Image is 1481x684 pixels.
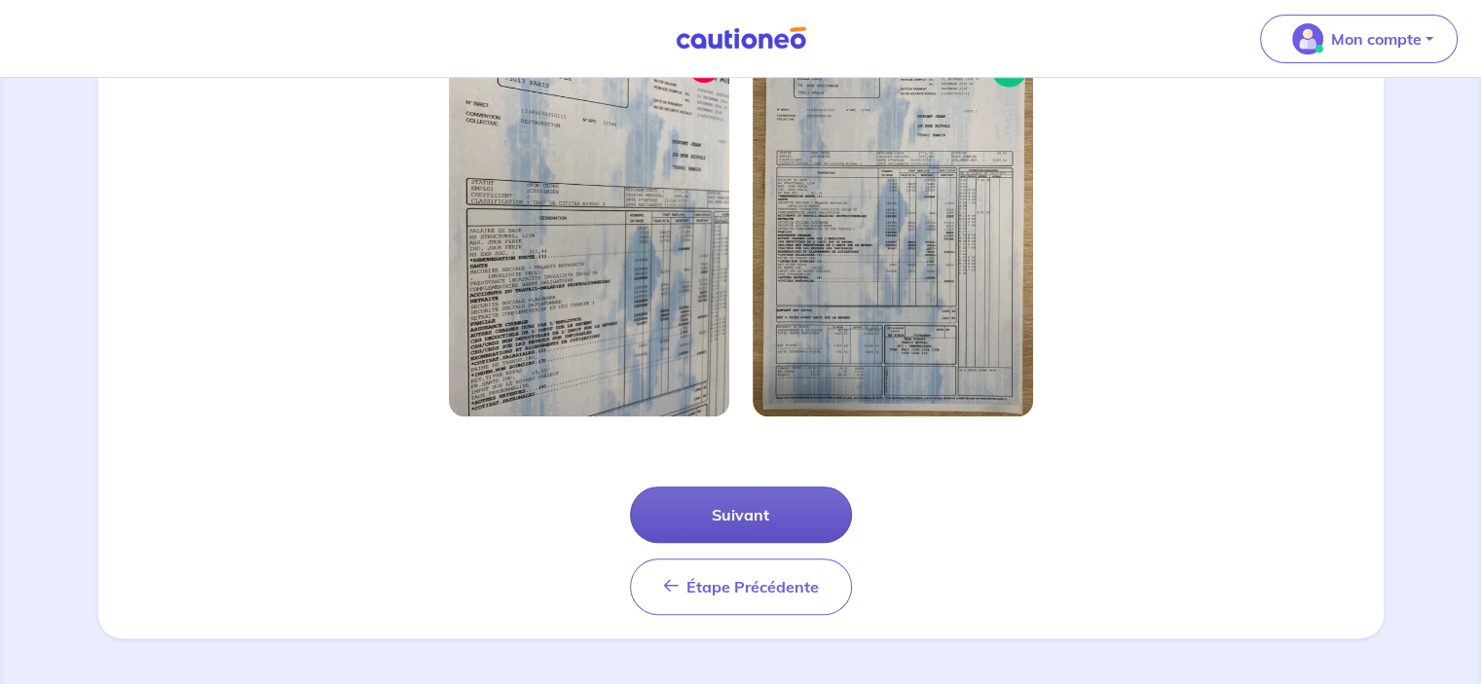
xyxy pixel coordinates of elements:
[630,558,852,615] button: Étape Précédente
[449,43,729,416] img: Image bien cadrée 1
[753,43,1033,416] img: Image bien cadrée 2
[686,577,819,596] span: Étape Précédente
[630,486,852,543] button: Suivant
[1292,23,1323,54] img: illu_account_valid_menu.svg
[668,26,814,51] img: Cautioneo
[1331,27,1422,51] p: Mon compte
[1260,15,1458,63] button: illu_account_valid_menu.svgMon compte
